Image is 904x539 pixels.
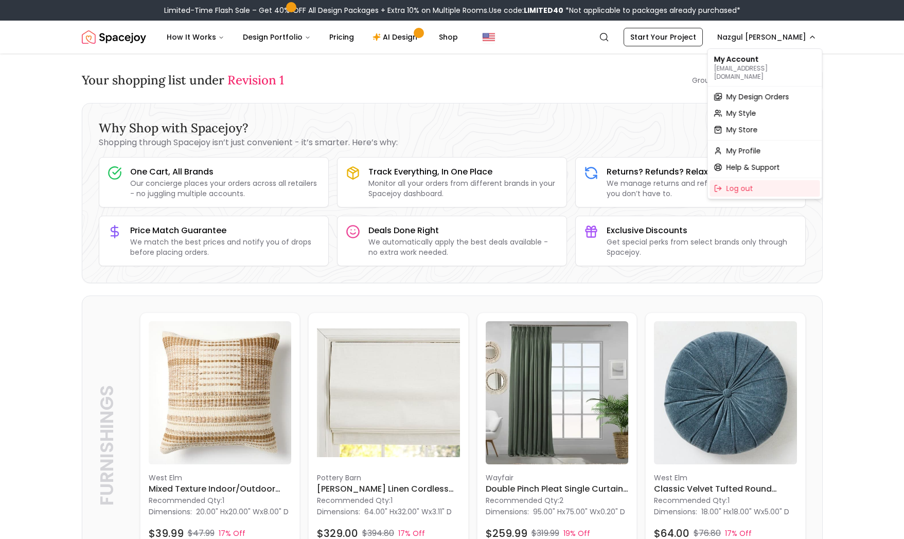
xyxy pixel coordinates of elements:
[726,125,758,135] span: My Store
[726,108,756,118] span: My Style
[714,64,816,81] p: [EMAIL_ADDRESS][DOMAIN_NAME]
[710,51,820,84] div: My Account
[710,121,820,138] a: My Store
[710,143,820,159] a: My Profile
[707,48,823,199] div: Nazgul [PERSON_NAME]
[726,146,761,156] span: My Profile
[726,183,753,194] span: Log out
[710,105,820,121] a: My Style
[710,89,820,105] a: My Design Orders
[726,162,780,172] span: Help & Support
[710,159,820,176] a: Help & Support
[726,92,789,102] span: My Design Orders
